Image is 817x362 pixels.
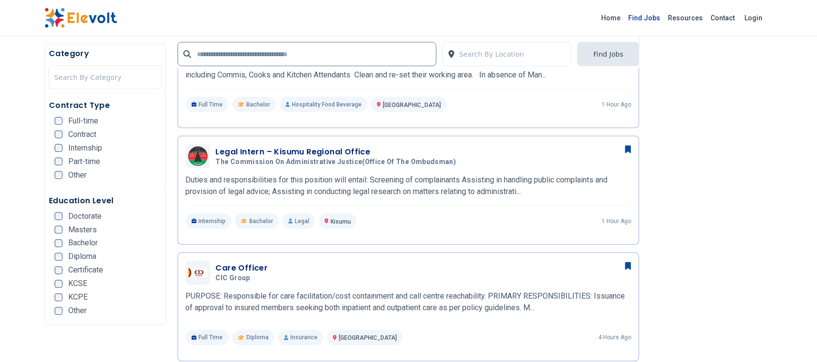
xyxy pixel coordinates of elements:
span: Other [68,171,87,179]
img: The Commission on Administrative Justice(Office of the Ombudsman) [188,147,208,166]
h5: Category [49,48,162,60]
span: Other [68,307,87,315]
input: Contract [55,131,62,138]
span: Contract [68,131,96,138]
input: Other [55,307,62,315]
input: Part-time [55,158,62,166]
p: 4 hours ago [598,334,631,342]
input: Full-time [55,117,62,125]
p: Legal [283,213,315,229]
input: Other [55,171,62,179]
iframe: Chat Widget [769,316,817,362]
input: Internship [55,144,62,152]
p: Full Time [186,97,229,112]
p: 1 hour ago [602,217,631,225]
span: [GEOGRAPHIC_DATA] [383,102,441,108]
a: Contact [707,10,739,26]
h5: Contract Type [49,100,162,111]
span: Full-time [68,117,98,125]
h3: Legal Intern – Kisumu Regional Office [216,146,460,158]
input: Diploma [55,253,62,261]
iframe: Advertisement [651,44,772,334]
button: Find Jobs [577,42,639,66]
input: Doctorate [55,212,62,220]
p: Full Time [186,330,229,346]
span: Doctorate [68,212,102,220]
input: Masters [55,226,62,234]
input: Certificate [55,267,62,274]
span: [GEOGRAPHIC_DATA] [339,335,397,342]
a: Login [739,8,769,28]
input: Bachelor [55,240,62,247]
a: Find Jobs [625,10,665,26]
span: Kisumu [331,218,351,225]
span: KCSE [68,280,87,288]
p: Duties and responsibilities for this position will entail: Screening of complainants Assisting in... [186,174,632,197]
span: Bachelor [249,217,273,225]
p: PURPOSE: Responsible for care facilitation/cost containment and call centre reachability. PRIMARY... [186,291,632,314]
span: Diploma [246,334,269,342]
span: Certificate [68,267,103,274]
p: Insurance [278,330,323,346]
span: Bachelor [246,101,270,108]
img: CIC group [188,269,208,277]
p: Hospitality Food Beverage [280,97,367,112]
p: 1 hour ago [602,101,631,108]
h3: Care Officer [216,263,268,274]
span: Internship [68,144,102,152]
span: Diploma [68,253,96,261]
a: Home [598,10,625,26]
input: KCPE [55,294,62,302]
a: Resources [665,10,707,26]
a: The Commission on Administrative Justice(Office of the Ombudsman)Legal Intern – Kisumu Regional O... [186,144,632,229]
a: CIC groupCare OfficerCIC groupPURPOSE: Responsible for care facilitation/cost containment and cal... [186,261,632,346]
span: KCPE [68,294,88,302]
h5: Education Level [49,195,162,207]
img: Elevolt [45,8,117,28]
p: Key Responsibilities Prepare and serve dishes according to the restaurant’s menu. Provide directi... [186,58,632,81]
span: Bachelor [68,240,98,247]
span: The Commission on Administrative Justice(Office of the Ombudsman) [216,158,456,166]
span: Masters [68,226,97,234]
a: Kempinski HotelsChef De PartieKempinski HotelsKey Responsibilities Prepare and serve dishes accor... [186,28,632,112]
input: KCSE [55,280,62,288]
span: CIC group [216,274,250,283]
p: Internship [186,213,232,229]
span: Part-time [68,158,100,166]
